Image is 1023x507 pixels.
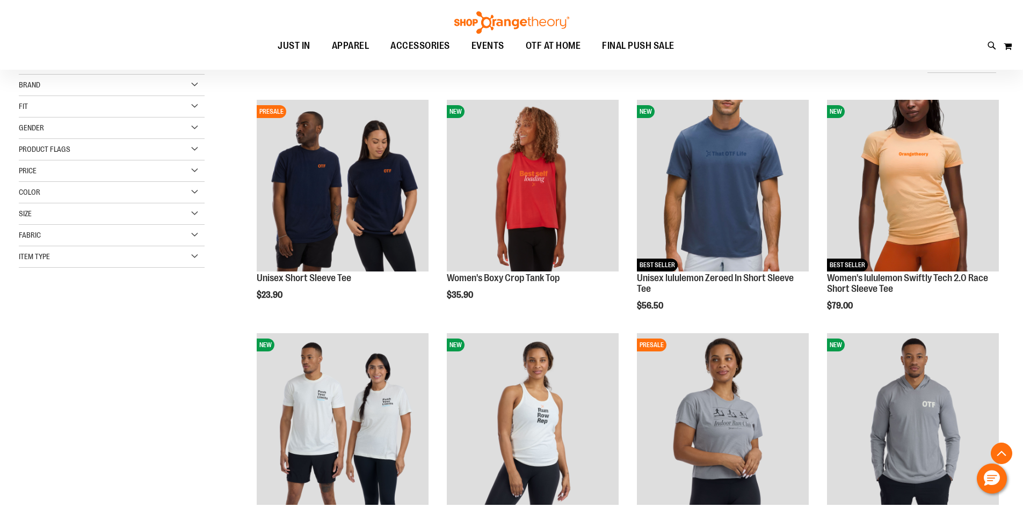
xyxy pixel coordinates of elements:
span: FINAL PUSH SALE [602,34,674,58]
span: NEW [447,105,465,118]
div: product [251,94,434,327]
div: product [822,94,1004,337]
a: Image of Unisex Hooded LS TeeNEW [827,333,999,506]
img: Image of Unisex Hooded LS Tee [827,333,999,505]
img: Unisex lululemon Zeroed In Short Sleeve Tee [637,100,809,271]
span: BEST SELLER [827,259,868,271]
span: Size [19,209,32,218]
span: APPAREL [332,34,369,58]
span: NEW [827,105,845,118]
span: PRESALE [637,339,666,351]
a: Unisex lululemon Zeroed In Short Sleeve Tee [637,273,794,294]
span: PRESALE [257,105,286,118]
a: Women's Boxy Crop Tank Top [447,273,560,283]
button: Hello, have a question? Let’s chat. [977,464,1007,494]
span: Brand [19,80,40,89]
span: Product Flags [19,145,70,153]
img: Shop Orangetheory [453,11,571,34]
span: Fit [19,102,28,111]
div: product [441,94,624,327]
a: ACCESSORIES [380,34,461,58]
a: Unisex lululemon Zeroed In Short Sleeve TeeNEWBEST SELLER [637,100,809,273]
a: Women's lululemon Swiftly Tech 2.0 Race Short Sleeve TeeNEWBEST SELLER [827,100,999,273]
a: Image of Unisex Short Sleeve TeePRESALE [257,100,429,273]
img: Image of Unisex Short Sleeve Tee [257,100,429,271]
span: Price [19,166,37,175]
a: Image of Womens Boxy Crop TankNEW [447,100,619,273]
a: EVENTS [461,34,515,58]
span: BEST SELLER [637,259,678,271]
a: FINAL PUSH SALE [591,34,685,58]
div: product [632,94,814,337]
span: OTF AT HOME [526,34,581,58]
span: Item Type [19,252,50,261]
img: Image of Unisex BB Limits Tee [257,333,429,505]
a: JUST IN [267,34,321,58]
button: Back To Top [991,443,1012,464]
a: Image of Womens Crop TeePRESALE [637,333,809,506]
span: Gender [19,123,44,132]
span: $79.00 [827,301,854,311]
img: Women's lululemon Swiftly Tech 2.0 Race Short Sleeve Tee [827,100,999,271]
span: NEW [827,339,845,351]
span: EVENTS [471,34,504,58]
a: OTF AT HOME [515,34,592,58]
span: Fabric [19,231,41,239]
a: Image of Womens Racerback TankNEW [447,333,619,506]
span: NEW [257,339,274,351]
img: Image of Womens Crop Tee [637,333,809,505]
span: $56.50 [637,301,665,311]
span: NEW [447,339,465,351]
span: $23.90 [257,290,284,300]
img: Image of Womens Racerback Tank [447,333,619,505]
a: Women's lululemon Swiftly Tech 2.0 Race Short Sleeve Tee [827,273,988,294]
span: $35.90 [447,290,475,300]
a: Unisex Short Sleeve Tee [257,273,351,283]
span: JUST IN [278,34,310,58]
span: Color [19,188,40,196]
a: Image of Unisex BB Limits TeeNEW [257,333,429,506]
span: ACCESSORIES [390,34,450,58]
img: Image of Womens Boxy Crop Tank [447,100,619,271]
a: APPAREL [321,34,380,58]
span: NEW [637,105,655,118]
